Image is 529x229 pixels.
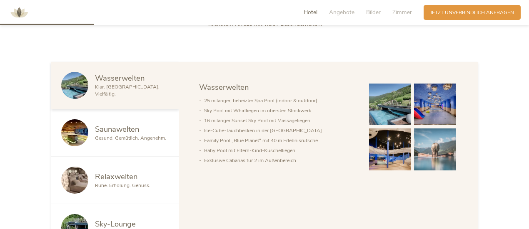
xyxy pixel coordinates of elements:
[204,96,356,106] li: 25 m langer, beheizter Spa Pool (indoor & outdoor)
[392,8,412,16] span: Zimmer
[95,84,160,97] span: Klar. [GEOGRAPHIC_DATA]. Vielfältig.
[204,155,356,165] li: Exklusive Cabanas für 2 im Außenbereich
[430,9,514,16] span: Jetzt unverbindlich anfragen
[95,171,137,182] span: Relaxwelten
[95,73,145,83] span: Wasserwelten
[204,116,356,126] li: 16 m langer Sunset Sky Pool mit Massageliegen
[199,82,249,92] span: Wasserwelten
[95,219,136,229] span: Sky-Lounge
[95,124,139,134] span: Saunawelten
[304,8,317,16] span: Hotel
[204,126,356,135] li: Ice-Cube-Tauchbecken in der [GEOGRAPHIC_DATA]
[95,135,166,141] span: Gesund. Gemütlich. Angenehm.
[204,145,356,155] li: Baby Pool mit Eltern-Kind-Kuschelliegen
[204,106,356,116] li: Sky Pool mit Whirlliegen im obersten Stockwerk
[204,135,356,145] li: Family Pool „Blue Planet“ mit 40 m Erlebnisrutsche
[7,10,32,15] a: AMONTI & LUNARIS Wellnessresort
[366,8,381,16] span: Bilder
[329,8,354,16] span: Angebote
[95,182,150,189] span: Ruhe. Erholung. Genuss.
